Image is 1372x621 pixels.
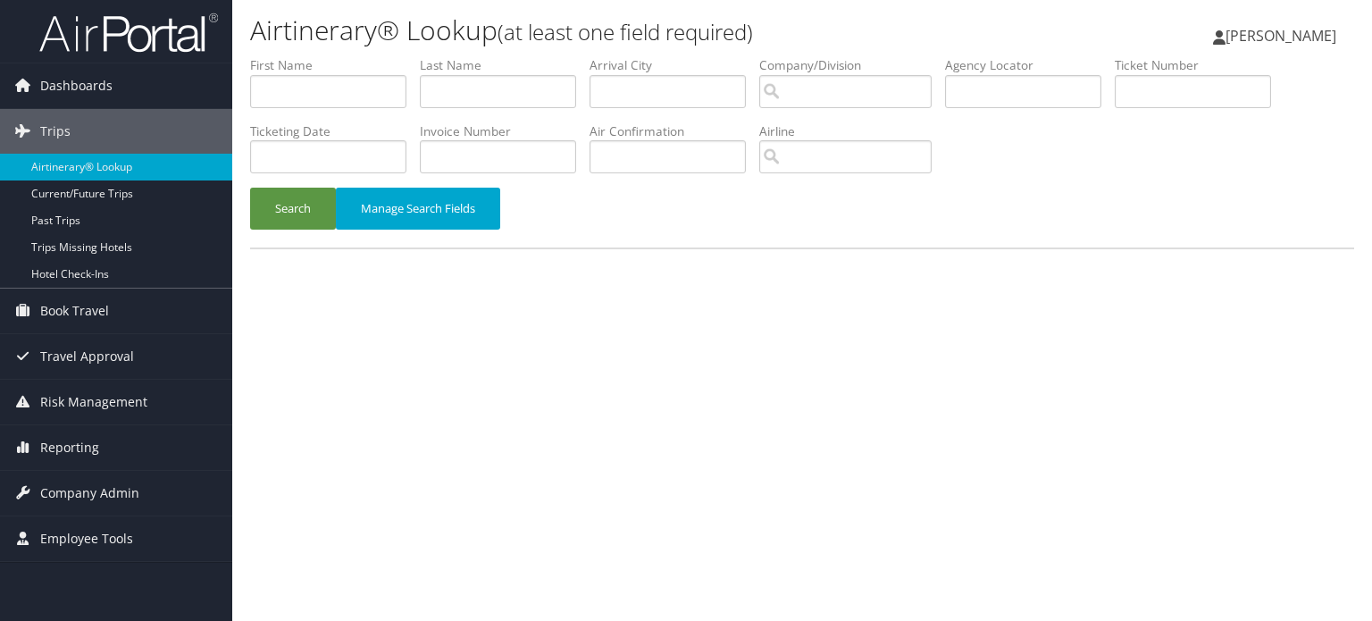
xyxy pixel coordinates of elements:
label: Airline [759,122,945,140]
span: Dashboards [40,63,113,108]
label: Company/Division [759,56,945,74]
span: Reporting [40,425,99,470]
label: First Name [250,56,420,74]
span: Employee Tools [40,516,133,561]
label: Arrival City [590,56,759,74]
span: Trips [40,109,71,154]
span: [PERSON_NAME] [1226,26,1336,46]
label: Air Confirmation [590,122,759,140]
span: Company Admin [40,471,139,516]
small: (at least one field required) [498,17,753,46]
button: Manage Search Fields [336,188,500,230]
span: Book Travel [40,289,109,333]
label: Invoice Number [420,122,590,140]
label: Last Name [420,56,590,74]
h1: Airtinerary® Lookup [250,12,986,49]
label: Ticketing Date [250,122,420,140]
button: Search [250,188,336,230]
label: Agency Locator [945,56,1115,74]
a: [PERSON_NAME] [1213,9,1354,63]
label: Ticket Number [1115,56,1284,74]
span: Travel Approval [40,334,134,379]
span: Risk Management [40,380,147,424]
img: airportal-logo.png [39,12,218,54]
